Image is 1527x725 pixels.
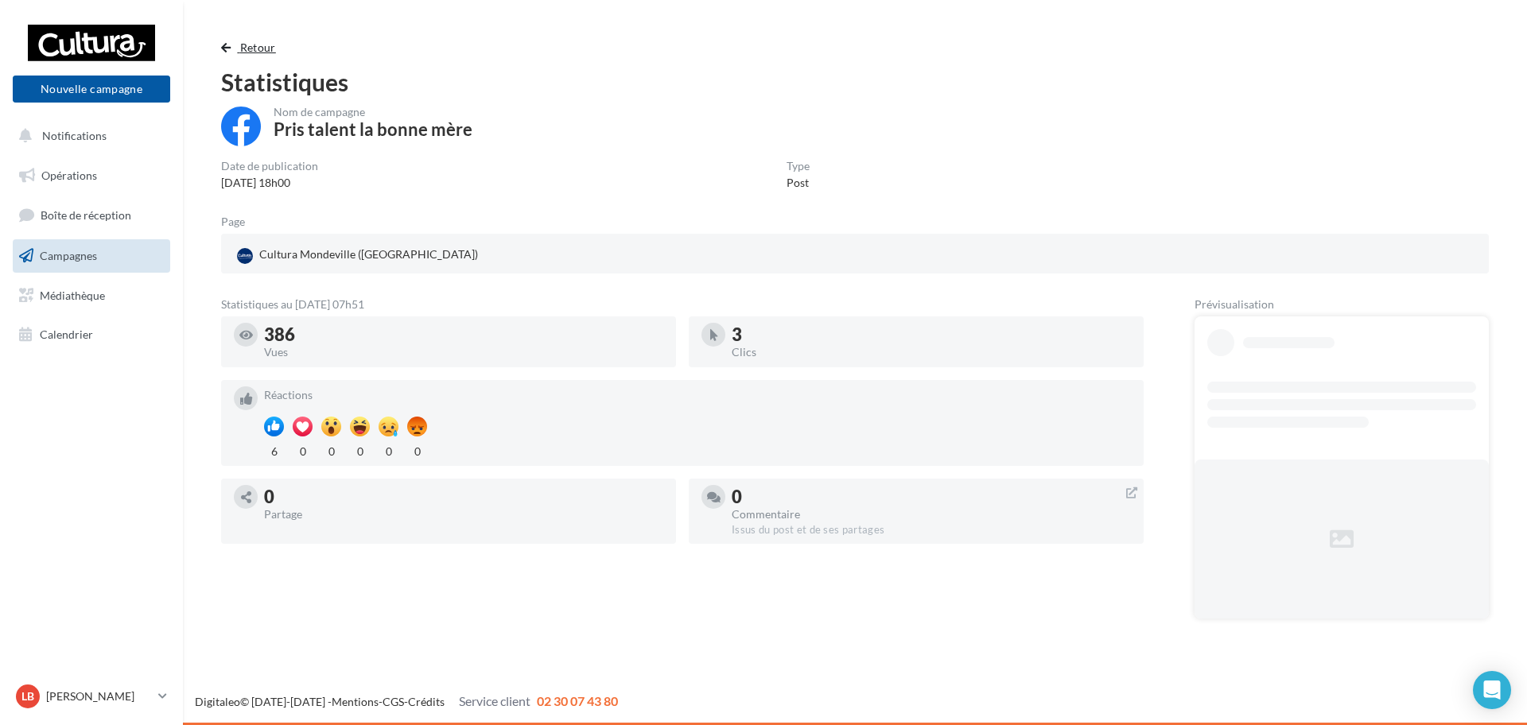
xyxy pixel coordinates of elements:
[264,509,663,520] div: Partage
[321,440,341,459] div: 0
[41,169,97,182] span: Opérations
[40,249,97,262] span: Campagnes
[42,129,107,142] span: Notifications
[1195,299,1489,310] div: Prévisualisation
[40,328,93,341] span: Calendrier
[787,161,810,172] div: Type
[40,288,105,301] span: Médiathèque
[221,175,318,191] div: [DATE] 18h00
[732,347,1131,358] div: Clics
[264,440,284,459] div: 6
[732,523,1131,537] div: Issus du post et de ses partages
[195,695,240,708] a: Digitaleo
[293,440,313,459] div: 0
[408,695,445,708] a: Crédits
[264,347,663,358] div: Vues
[264,390,1131,401] div: Réactions
[195,695,618,708] span: © [DATE]-[DATE] - - -
[537,693,618,708] span: 02 30 07 43 80
[221,216,258,227] div: Page
[13,681,170,711] a: LB [PERSON_NAME]
[274,107,472,118] div: Nom de campagne
[41,208,131,222] span: Boîte de réception
[240,41,276,54] span: Retour
[21,688,34,704] span: LB
[732,326,1131,343] div: 3
[407,440,427,459] div: 0
[10,318,173,351] a: Calendrier
[234,243,648,267] a: Cultura Mondeville ([GEOGRAPHIC_DATA])
[10,279,173,312] a: Médiathèque
[264,326,663,343] div: 386
[274,121,472,138] div: Pris talent la bonne mère
[1473,671,1511,709] div: Open Intercom Messenger
[459,693,530,708] span: Service client
[234,243,481,267] div: Cultura Mondeville ([GEOGRAPHIC_DATA])
[221,70,1489,94] div: Statistiques
[10,159,173,192] a: Opérations
[10,119,167,153] button: Notifications
[221,299,1144,310] div: Statistiques au [DATE] 07h51
[10,239,173,273] a: Campagnes
[732,488,1131,506] div: 0
[732,509,1131,520] div: Commentaire
[383,695,404,708] a: CGS
[379,440,398,459] div: 0
[221,161,318,172] div: Date de publication
[264,488,663,506] div: 0
[13,76,170,103] button: Nouvelle campagne
[787,175,810,191] div: Post
[221,38,282,57] button: Retour
[46,688,152,704] p: [PERSON_NAME]
[350,440,370,459] div: 0
[10,198,173,232] a: Boîte de réception
[332,695,379,708] a: Mentions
